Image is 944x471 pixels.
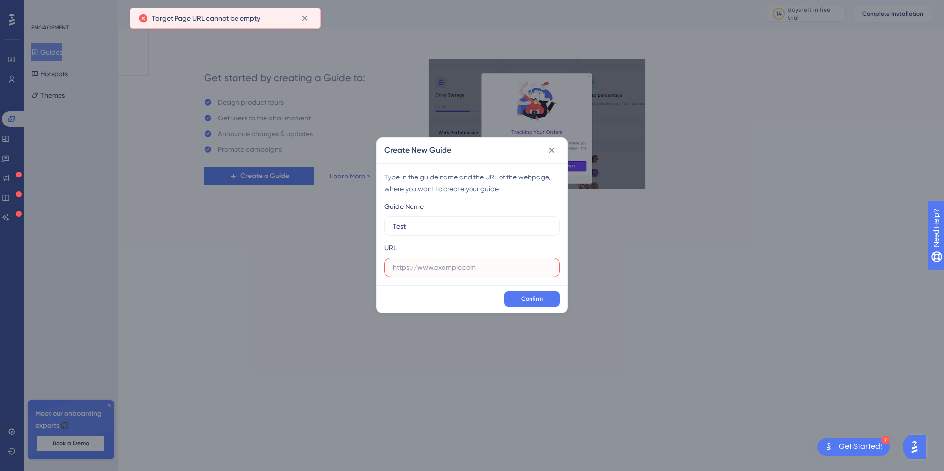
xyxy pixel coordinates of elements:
[384,171,560,195] div: Type in the guide name and the URL of the webpage, where you want to create your guide.
[521,295,543,303] span: Confirm
[839,442,882,452] div: Get Started!
[881,436,890,444] div: 2
[23,2,61,14] span: Need Help?
[384,242,397,254] div: URL
[152,12,260,24] span: Target Page URL cannot be empty
[903,432,932,462] iframe: UserGuiding AI Assistant Launcher
[823,441,835,453] img: launcher-image-alternative-text
[384,201,424,212] div: Guide Name
[393,262,551,273] input: https://www.example.com
[817,438,890,456] div: Open Get Started! checklist, remaining modules: 2
[393,221,551,232] input: How to Create
[384,145,451,156] h2: Create New Guide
